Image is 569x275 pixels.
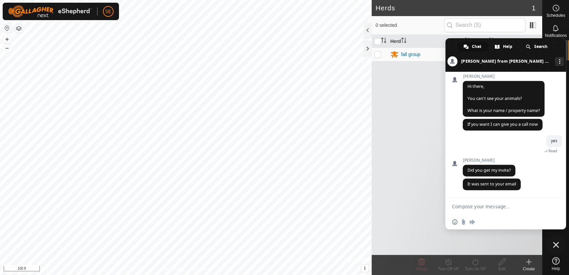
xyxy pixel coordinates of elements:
div: fall group [401,51,421,58]
p-sorticon: Activate to sort [381,39,386,44]
th: Head [450,35,480,48]
input: Search (S) [444,18,525,32]
span: Audio message [469,219,475,225]
a: Privacy Policy [159,266,184,272]
button: – [3,44,11,52]
div: Close chat [546,235,566,255]
p-sorticon: Activate to sort [401,39,406,44]
span: Delete [416,267,428,271]
span: Search [534,42,548,52]
div: Search [520,42,554,52]
img: Gallagher Logo [8,5,92,17]
span: Chat [472,42,481,52]
button: + [3,35,11,43]
span: 0 selected [376,22,444,29]
span: i [364,265,365,271]
div: Help [489,42,519,52]
textarea: Compose your message... [452,204,545,210]
span: Hi there, You can't see your animals? What is your name / property name? [467,84,540,113]
div: Turn On VP [462,266,489,272]
h2: Herds [376,4,532,12]
span: Notifications [545,34,567,38]
span: 1 [532,3,535,13]
span: It was sent to your email [467,181,516,187]
span: Insert an emoji [452,219,457,225]
span: Read [549,149,557,153]
div: Chat [457,42,488,52]
div: Create [515,266,542,272]
span: Send a file [461,219,466,225]
th: Herd [388,35,450,48]
span: Help [503,42,512,52]
span: If you want I can give you a call now [467,121,538,127]
th: VP [480,35,542,48]
span: Schedules [546,13,565,17]
button: Reset Map [3,24,11,32]
div: Turn Off VP [435,266,462,272]
div: Edit [489,266,515,272]
span: yes [551,138,557,144]
button: i [361,265,369,272]
span: [PERSON_NAME] [463,74,545,79]
span: Did you get my invite? [467,167,511,173]
span: [PERSON_NAME] [463,158,515,163]
a: Contact Us [192,266,212,272]
a: Help [543,255,569,273]
div: More channels [555,57,564,66]
button: Map Layers [15,24,23,33]
span: SE [105,8,112,15]
span: Help [552,267,560,271]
